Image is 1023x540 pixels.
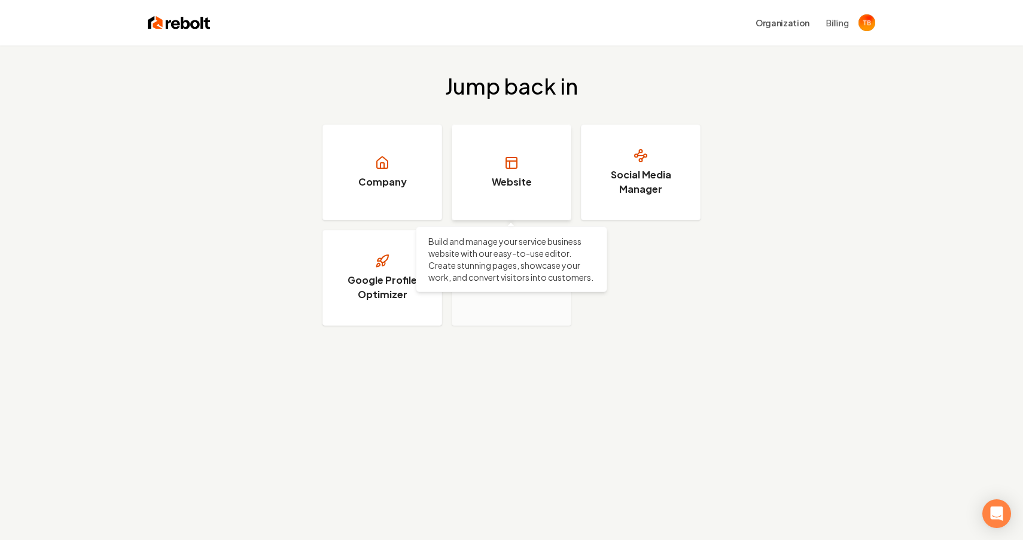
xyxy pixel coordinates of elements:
[581,125,701,220] a: Social Media Manager
[858,14,875,31] button: Open user button
[322,125,442,220] a: Company
[337,273,427,302] h3: Google Profile Optimizer
[445,74,578,98] h2: Jump back in
[826,17,849,29] button: Billing
[748,12,817,34] button: Organization
[982,499,1011,528] div: Open Intercom Messenger
[428,235,595,283] p: Build and manage your service business website with our easy-to-use editor. Create stunning pages...
[596,168,686,196] h3: Social Media Manager
[322,230,442,326] a: Google Profile Optimizer
[492,175,532,189] h3: Website
[148,14,211,31] img: Rebolt Logo
[452,125,571,220] a: Website
[858,14,875,31] img: Tom Bates
[358,175,407,189] h3: Company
